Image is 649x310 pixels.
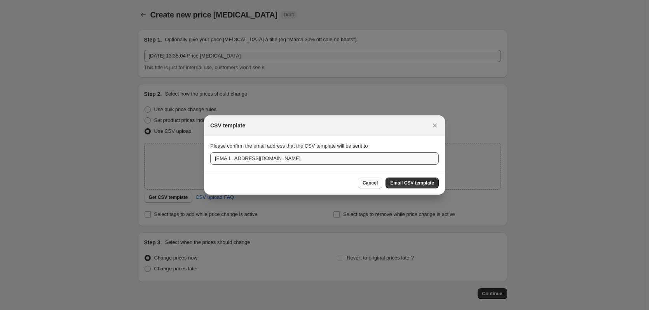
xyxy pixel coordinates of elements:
[390,180,434,186] span: Email CSV template
[363,180,378,186] span: Cancel
[429,120,440,131] button: Close
[358,178,382,188] button: Cancel
[210,143,368,149] span: Please confirm the email address that the CSV template will be sent to
[386,178,439,188] button: Email CSV template
[210,122,245,129] h2: CSV template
